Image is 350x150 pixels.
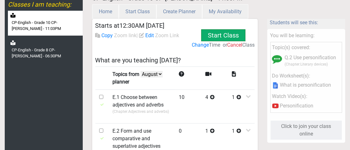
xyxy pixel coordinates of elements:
[285,54,336,61] label: Q.2 Use personification
[156,9,202,14] a: Create Planner
[272,44,311,51] label: Topic(s) covered:
[112,109,171,114] p: (Chapter: Adjectives and adverbs )
[112,127,171,150] label: E.2 Form and use comparative and superlative adjectives
[223,42,227,48] span: or
[8,1,83,8] h5: Classes I am teaching:
[242,42,255,48] span: Class
[227,41,242,49] label: Cancel
[270,32,315,39] label: You will be learning:
[95,56,255,64] h5: What are you teaching [DATE]?
[175,89,202,123] td: 10
[102,32,113,39] label: Copy
[202,89,228,123] td: 4
[119,9,156,14] a: Start Class
[156,4,202,19] button: Create Planner
[280,83,331,88] label: What is personification
[272,103,279,109] img: /static/media/youtubeIcon.2f027ba9.svg
[119,4,156,19] button: Start Class
[272,93,308,100] label: Watch Video(s):
[285,61,336,67] p: (Chapter: Literary devices )
[280,103,314,108] label: Personification
[112,94,171,109] label: E.1 Choose between adjectives and adverbs
[92,9,119,14] a: Home
[228,89,255,123] td: 1
[202,9,248,14] a: My Availability
[95,32,179,42] label: |
[272,72,311,80] label: Do Worksheet(s):
[95,22,179,29] h5: Starts at 12:30AM [DATE]
[12,20,81,32] label: CP-English - Grade 10 CP-[PERSON_NAME] - 11:03PM
[155,32,179,38] span: Zoom Link
[209,42,220,48] span: Time
[192,41,209,49] label: Change
[270,120,342,140] button: Click to join your class online
[114,32,137,38] span: Zoom link
[8,38,83,63] a: CP-English - Grade 8 CP-[PERSON_NAME] - 06:30PM
[109,66,175,89] td: Topics from planner
[8,11,83,36] a: CP-English - Grade 10 CP-[PERSON_NAME] - 11:03PM
[201,29,245,41] button: Start Class
[270,19,318,26] label: Students will see this:
[272,82,279,89] img: data:image/png;base64,iVBORw0KGgoAAAANSUhEUgAAAgAAAAIACAYAAAD0eNT6AAAABHNCSVQICAgIfAhkiAAAAAlwSFl...
[92,4,119,19] button: Home
[146,32,154,39] label: Edit
[202,4,248,19] button: My Availability
[12,47,81,59] label: CP-English - Grade 8 CP-[PERSON_NAME] - 06:30PM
